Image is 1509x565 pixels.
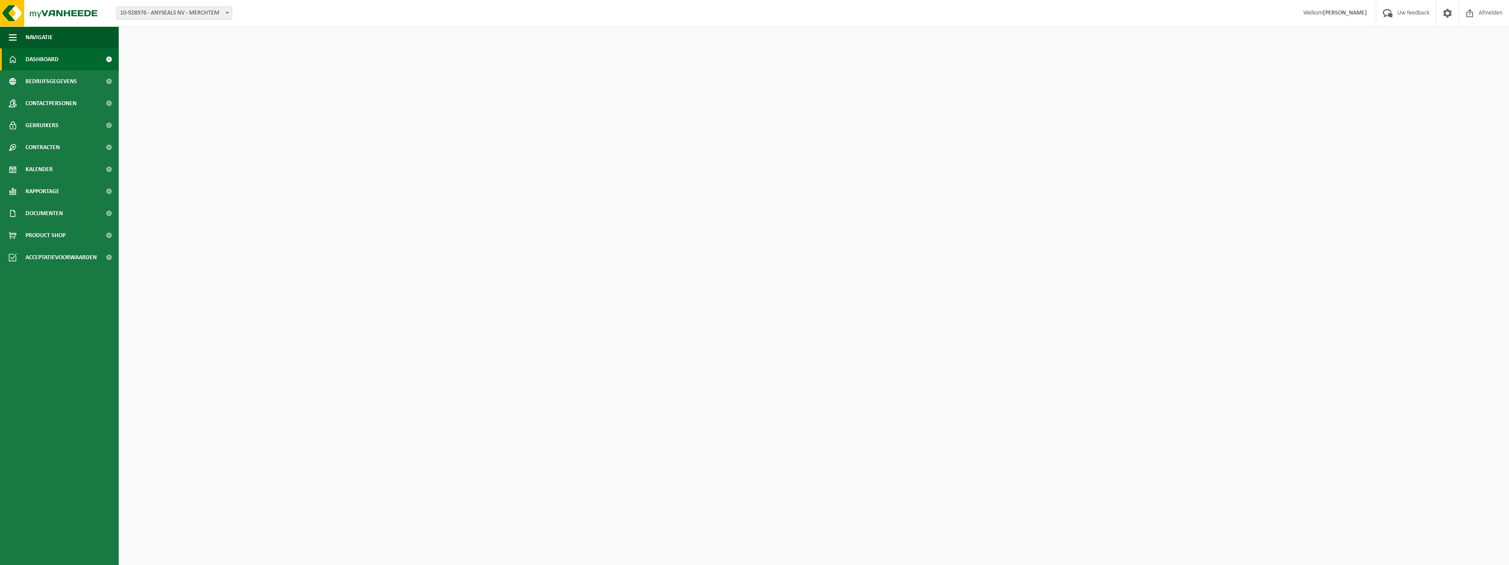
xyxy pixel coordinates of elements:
[26,26,53,48] span: Navigatie
[1323,10,1367,16] strong: [PERSON_NAME]
[26,180,59,202] span: Rapportage
[116,7,232,20] span: 10-928976 - ANYSEALS NV - MERCHTEM
[26,158,53,180] span: Kalender
[26,136,60,158] span: Contracten
[26,70,77,92] span: Bedrijfsgegevens
[26,246,97,268] span: Acceptatievoorwaarden
[26,114,58,136] span: Gebruikers
[117,7,232,19] span: 10-928976 - ANYSEALS NV - MERCHTEM
[26,224,66,246] span: Product Shop
[26,202,63,224] span: Documenten
[26,92,77,114] span: Contactpersonen
[26,48,58,70] span: Dashboard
